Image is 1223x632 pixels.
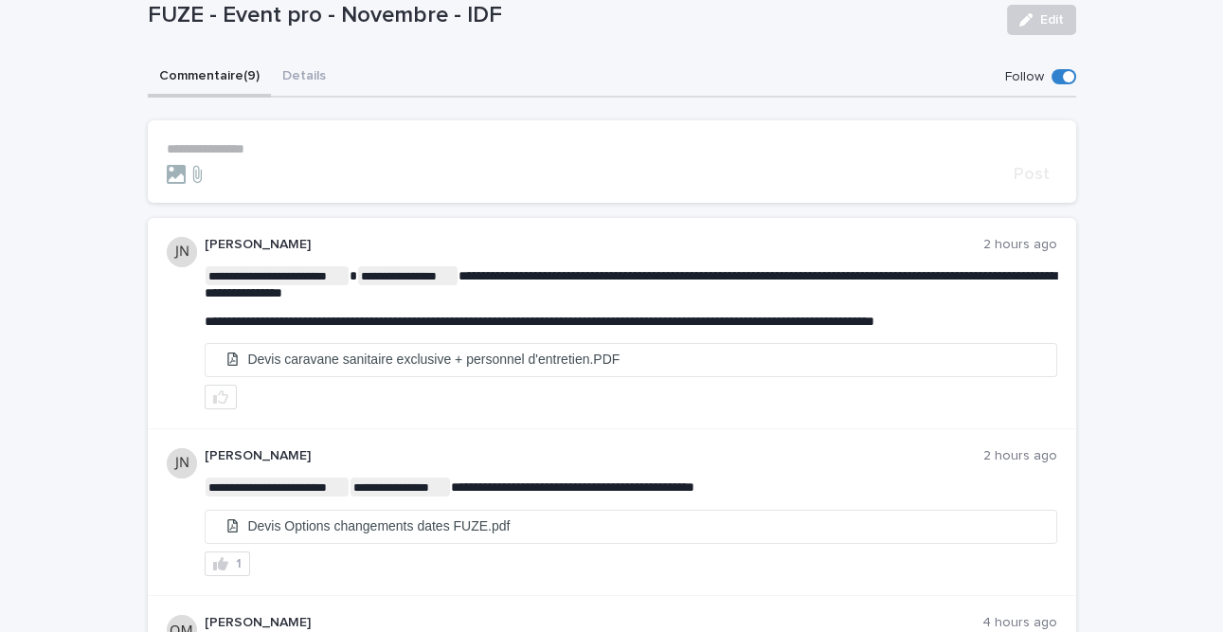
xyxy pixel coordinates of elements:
[1014,166,1050,183] span: Post
[271,58,337,98] button: Details
[205,237,983,253] p: [PERSON_NAME]
[205,615,982,631] p: [PERSON_NAME]
[982,615,1057,631] p: 4 hours ago
[1007,5,1076,35] button: Edit
[206,511,1056,542] li: Devis Options changements dates FUZE.pdf
[983,237,1057,253] p: 2 hours ago
[1005,69,1044,85] p: Follow
[1006,166,1057,183] button: Post
[1040,13,1064,27] span: Edit
[148,58,271,98] button: Commentaire (9)
[983,448,1057,464] p: 2 hours ago
[205,385,237,409] button: like this post
[236,557,242,570] div: 1
[205,551,250,576] button: 1
[206,344,1056,375] li: Devis caravane sanitaire exclusive + personnel d'entretien.PDF
[148,2,992,29] p: FUZE - Event pro - Novembre - IDF
[205,448,983,464] p: [PERSON_NAME]
[206,344,1056,376] a: Devis caravane sanitaire exclusive + personnel d'entretien.PDF
[206,511,1056,543] a: Devis Options changements dates FUZE.pdf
